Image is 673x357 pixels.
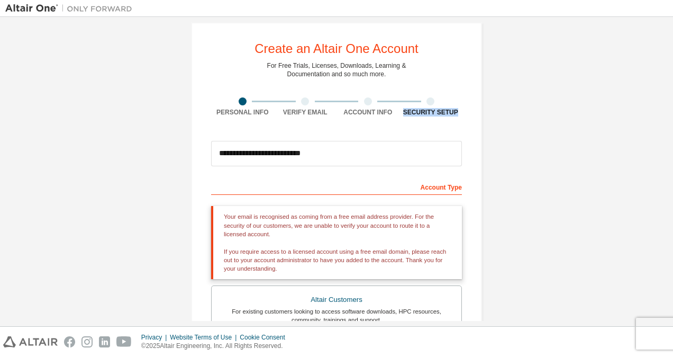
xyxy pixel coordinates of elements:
[99,336,110,347] img: linkedin.svg
[336,108,399,117] div: Account Info
[267,61,406,78] div: For Free Trials, Licenses, Downloads, Learning & Documentation and so much more.
[116,336,132,347] img: youtube.svg
[211,108,274,117] div: Personal Info
[399,108,462,117] div: Security Setup
[64,336,75,347] img: facebook.svg
[141,333,170,342] div: Privacy
[218,292,455,307] div: Altair Customers
[211,178,462,195] div: Account Type
[141,342,292,351] p: © 2025 Altair Engineering, Inc. All Rights Reserved.
[274,108,337,117] div: Verify Email
[254,42,419,55] div: Create an Altair One Account
[211,206,462,279] div: Your email is recognised as coming from a free email address provider. For the security of our cu...
[5,3,138,14] img: Altair One
[81,336,93,347] img: instagram.svg
[3,336,58,347] img: altair_logo.svg
[218,307,455,324] div: For existing customers looking to access software downloads, HPC resources, community, trainings ...
[170,333,240,342] div: Website Terms of Use
[240,333,291,342] div: Cookie Consent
